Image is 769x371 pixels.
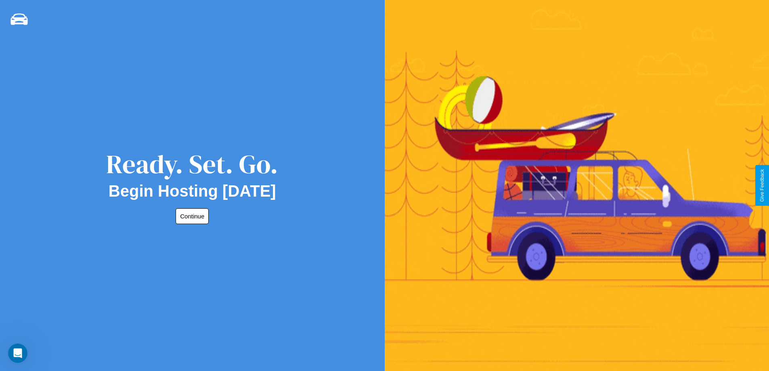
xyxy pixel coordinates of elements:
div: Give Feedback [759,169,765,202]
button: Continue [176,208,209,224]
iframe: Intercom live chat [8,344,27,363]
h2: Begin Hosting [DATE] [109,182,276,200]
div: Ready. Set. Go. [106,146,278,182]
